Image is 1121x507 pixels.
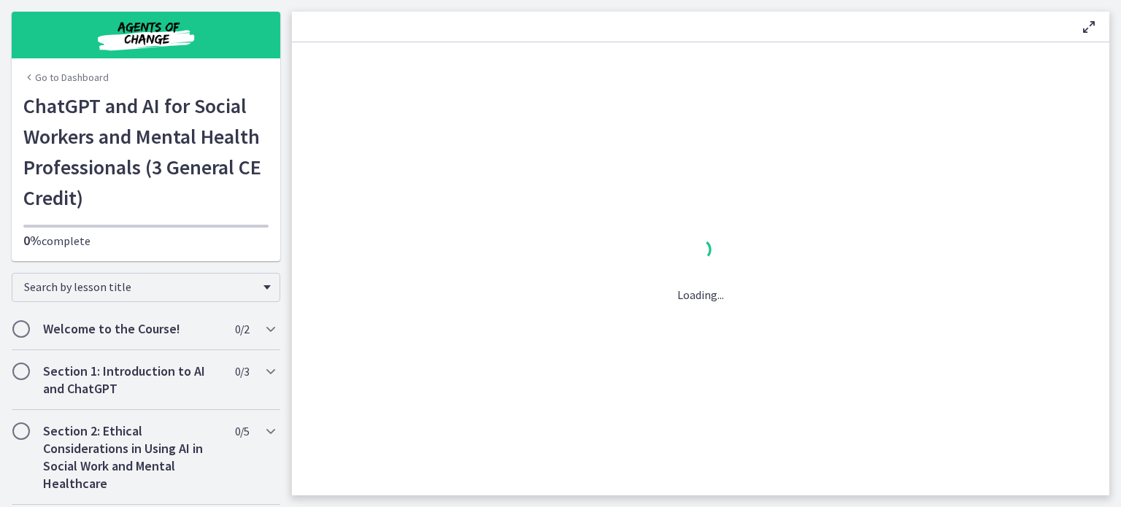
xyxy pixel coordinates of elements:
[23,232,42,249] span: 0%
[43,320,221,338] h2: Welcome to the Course!
[43,363,221,398] h2: Section 1: Introduction to AI and ChatGPT
[235,320,249,338] span: 0 / 2
[235,422,249,440] span: 0 / 5
[677,235,724,268] div: 1
[23,232,269,249] p: complete
[235,363,249,380] span: 0 / 3
[23,90,269,213] h1: ChatGPT and AI for Social Workers and Mental Health Professionals (3 General CE Credit)
[43,422,221,492] h2: Section 2: Ethical Considerations in Using AI in Social Work and Mental Healthcare
[677,286,724,303] p: Loading...
[58,18,234,53] img: Agents of Change Social Work Test Prep
[12,273,280,302] div: Search by lesson title
[23,70,109,85] a: Go to Dashboard
[24,279,256,294] span: Search by lesson title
